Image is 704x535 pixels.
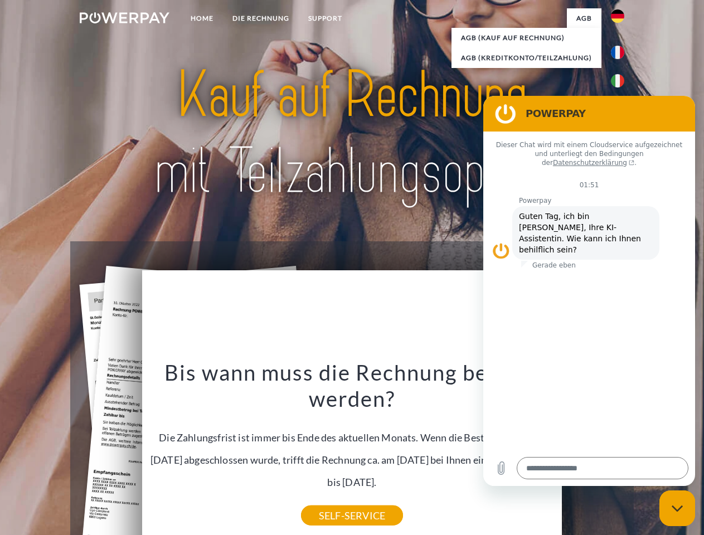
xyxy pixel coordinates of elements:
a: Home [181,8,223,28]
iframe: Messaging-Fenster [483,96,695,486]
img: it [611,74,624,87]
a: agb [567,8,601,28]
h3: Bis wann muss die Rechnung bezahlt werden? [149,359,556,412]
a: SUPPORT [299,8,352,28]
img: title-powerpay_de.svg [106,53,598,213]
img: logo-powerpay-white.svg [80,12,169,23]
div: Die Zahlungsfrist ist immer bis Ende des aktuellen Monats. Wenn die Bestellung z.B. am [DATE] abg... [149,359,556,515]
a: AGB (Kreditkonto/Teilzahlung) [451,48,601,68]
iframe: Schaltfläche zum Öffnen des Messaging-Fensters; Konversation läuft [659,490,695,526]
a: AGB (Kauf auf Rechnung) [451,28,601,48]
img: de [611,9,624,23]
a: SELF-SERVICE [301,505,403,526]
img: fr [611,46,624,59]
a: DIE RECHNUNG [223,8,299,28]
